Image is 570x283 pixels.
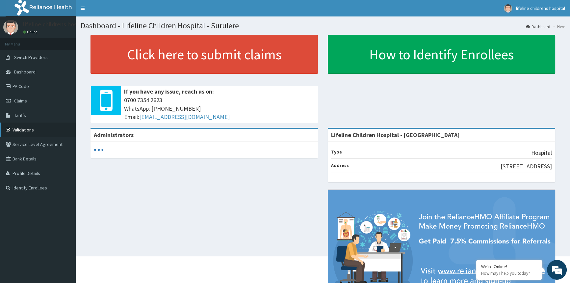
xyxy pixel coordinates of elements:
[23,30,39,34] a: Online
[94,131,134,139] b: Administrators
[14,69,36,75] span: Dashboard
[551,24,565,29] li: Here
[504,4,512,13] img: User Image
[526,24,550,29] a: Dashboard
[14,98,27,104] span: Claims
[516,5,565,11] span: lifeline childrens hospital
[124,96,315,121] span: 0700 7354 2623 WhatsApp: [PHONE_NUMBER] Email:
[501,162,552,171] p: [STREET_ADDRESS]
[481,264,537,269] div: We're Online!
[124,88,214,95] b: If you have any issue, reach us on:
[331,131,460,139] strong: Lifeline Children Hospital - [GEOGRAPHIC_DATA]
[23,21,89,27] p: lifeline childrens hospital
[139,113,230,121] a: [EMAIL_ADDRESS][DOMAIN_NAME]
[14,112,26,118] span: Tariffs
[91,35,318,74] a: Click here to submit claims
[3,20,18,35] img: User Image
[331,149,342,155] b: Type
[94,145,104,155] svg: audio-loading
[328,35,555,74] a: How to Identify Enrollees
[331,162,349,168] b: Address
[531,149,552,157] p: Hospital
[14,54,48,60] span: Switch Providers
[81,21,565,30] h1: Dashboard - Lifeline Children Hospital - Surulere
[481,270,537,276] p: How may I help you today?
